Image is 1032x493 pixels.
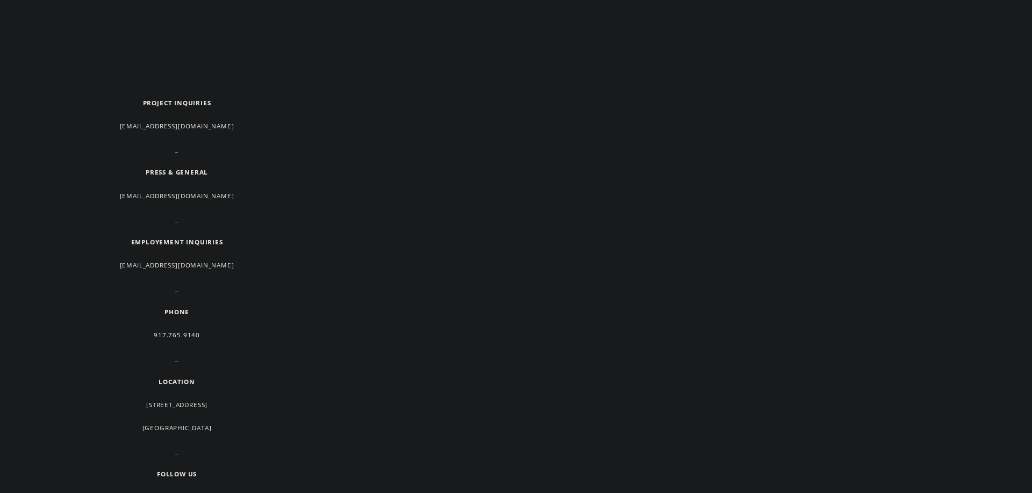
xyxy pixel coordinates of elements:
p: [STREET_ADDRESS] [53,397,301,412]
p: _ [53,443,301,459]
p: _ [53,211,301,227]
p: [EMAIL_ADDRESS][DOMAIN_NAME] [53,118,301,134]
strong: PHONE [164,308,189,316]
strong: PROJECT INQUIRIES [143,99,211,107]
p: _ [53,141,301,157]
strong: LOCATION [159,378,195,386]
p: _ [53,281,301,296]
p: _ [53,350,301,366]
strong: FOLLOW US [157,470,197,478]
strong: PRESS & GENERAL [146,168,208,176]
p: [EMAIL_ADDRESS][DOMAIN_NAME] [53,257,301,273]
p: [EMAIL_ADDRESS][DOMAIN_NAME] [53,188,301,204]
strong: EMPLOYEMENT INQUIRIES [131,238,223,246]
p: 917.765.9140 [53,327,301,343]
p: [GEOGRAPHIC_DATA] [53,420,301,436]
